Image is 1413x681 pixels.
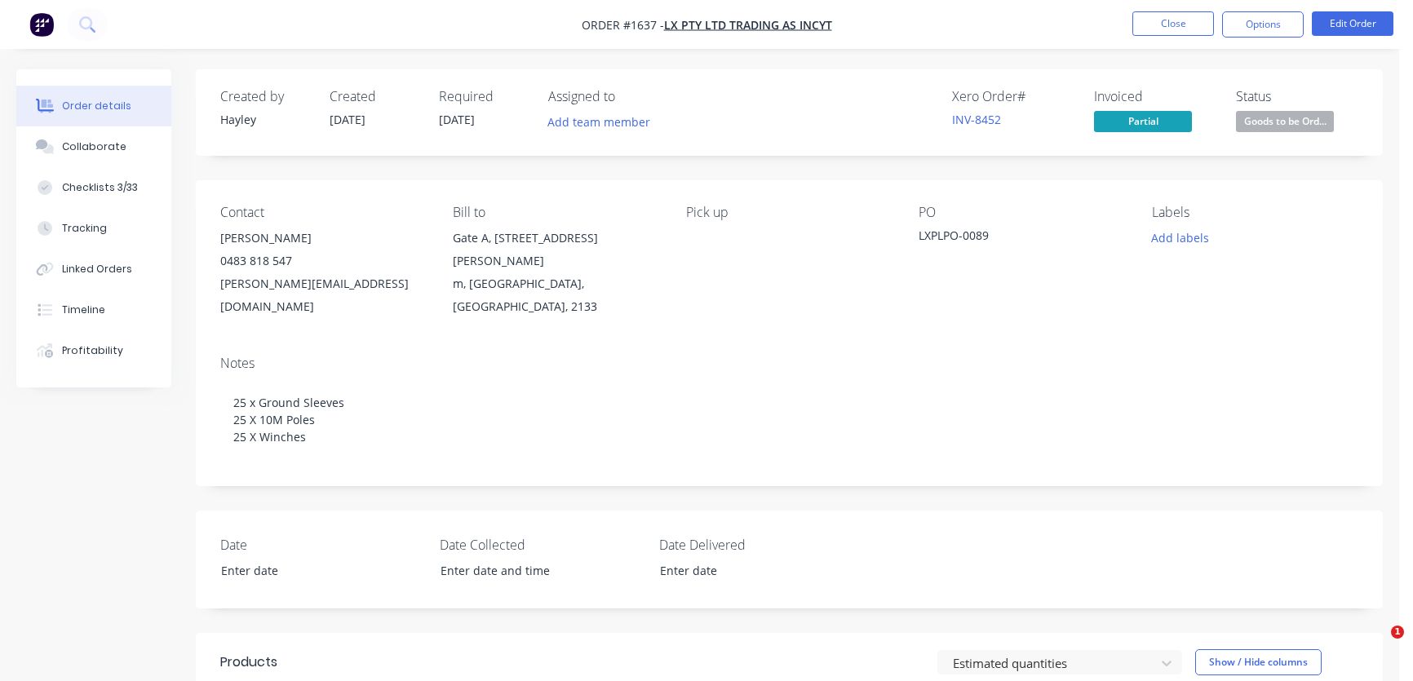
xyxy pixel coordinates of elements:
div: Collaborate [62,139,126,154]
div: Products [220,652,277,672]
button: Profitability [16,330,171,371]
div: Notes [220,356,1358,371]
div: Checklists 3/33 [62,180,138,195]
button: Edit Order [1312,11,1393,36]
div: Assigned to [548,89,711,104]
span: Goods to be Ord... [1236,111,1334,131]
span: Partial [1094,111,1192,131]
div: Order details [62,99,131,113]
button: Linked Orders [16,249,171,290]
iframe: Intercom live chat [1358,626,1397,665]
div: Created [330,89,419,104]
button: Collaborate [16,126,171,167]
span: [DATE] [330,112,365,127]
button: Order details [16,86,171,126]
button: Goods to be Ord... [1236,111,1334,135]
div: Linked Orders [62,262,132,276]
input: Enter date and time [429,559,632,583]
div: Pick up [686,205,893,220]
button: Timeline [16,290,171,330]
div: Bill to [453,205,659,220]
a: INV-8452 [952,112,1001,127]
div: Labels [1152,205,1358,220]
button: Tracking [16,208,171,249]
span: Order #1637 - [582,17,664,33]
div: Required [439,89,529,104]
span: 1 [1391,626,1404,639]
div: [PERSON_NAME]0483 818 547[PERSON_NAME][EMAIL_ADDRESS][DOMAIN_NAME] [220,227,427,318]
img: Factory [29,12,54,37]
div: Contact [220,205,427,220]
label: Date Delivered [659,535,863,555]
button: Show / Hide columns [1195,649,1322,675]
button: Add team member [548,111,659,133]
div: Hayley [220,111,310,128]
div: PO [919,205,1125,220]
button: Add team member [539,111,659,133]
div: Gate A, [STREET_ADDRESS][PERSON_NAME]m, [GEOGRAPHIC_DATA], [GEOGRAPHIC_DATA], 2133 [453,227,659,318]
div: Gate A, [STREET_ADDRESS][PERSON_NAME] [453,227,659,272]
div: Created by [220,89,310,104]
input: Enter date [210,559,413,583]
div: Tracking [62,221,107,236]
div: 0483 818 547 [220,250,427,272]
a: LX Pty Ltd trading as INCYT [664,17,832,33]
label: Date [220,535,424,555]
div: Timeline [62,303,105,317]
div: Xero Order # [952,89,1074,104]
div: 25 x Ground Sleeves 25 X 10M Poles 25 X Winches [220,378,1358,462]
div: LXPLPO-0089 [919,227,1123,250]
div: Status [1236,89,1358,104]
div: Profitability [62,343,123,358]
label: Date Collected [440,535,644,555]
button: Add labels [1142,227,1217,249]
button: Options [1222,11,1304,38]
div: Invoiced [1094,89,1216,104]
button: Close [1132,11,1214,36]
input: Enter date [649,559,852,583]
div: m, [GEOGRAPHIC_DATA], [GEOGRAPHIC_DATA], 2133 [453,272,659,318]
span: [DATE] [439,112,475,127]
div: [PERSON_NAME][EMAIL_ADDRESS][DOMAIN_NAME] [220,272,427,318]
div: [PERSON_NAME] [220,227,427,250]
button: Checklists 3/33 [16,167,171,208]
